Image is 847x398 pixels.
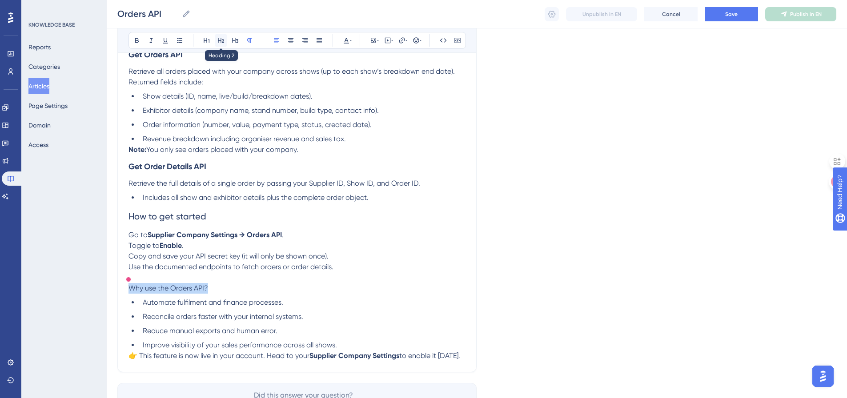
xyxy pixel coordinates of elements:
span: Improve visibility of your sales performance across all shows. [143,341,337,349]
span: Exhibitor details (company name, stand number, build type, contact info). [143,106,379,115]
span: Reduce manual exports and human error. [143,326,277,335]
span: Reconcile orders faster with your internal systems. [143,312,303,321]
strong: Enable [160,241,182,250]
span: Cancel [662,11,680,18]
span: Show details (ID, name, live/build/breakdown dates). [143,92,313,100]
button: Access [28,137,48,153]
span: . [282,231,284,239]
span: Revenue breakdown including organiser revenue and sales tax. [143,135,346,143]
strong: Get Orders API [128,50,183,60]
span: Publish in EN [790,11,822,18]
strong: Supplier Company Settings [309,351,399,360]
span: Retrieve the full details of a single order by passing your Supplier ID, Show ID, and Order ID. [128,179,420,187]
span: You only see orders placed with your company. [146,145,298,154]
span: Save [725,11,738,18]
button: Cancel [644,7,698,21]
button: Save [705,7,758,21]
span: Use the documented endpoints to fetch orders or order details. [128,263,333,271]
span: Copy and save your API secret key (it will only be shown once). [128,252,329,260]
span: Unpublish in EN [582,11,621,18]
button: Page Settings [28,98,68,114]
strong: Note: [128,145,146,154]
strong: Get Order Details API [128,162,206,171]
span: Order information (number, value, payment type, status, created date). [143,120,372,129]
span: Toggle to [128,241,160,250]
span: Why use the Orders API? [128,284,208,292]
button: Articles [28,78,49,94]
button: Unpublish in EN [566,7,637,21]
span: 👉 This feature is now live in your account. Head to your [128,351,309,360]
button: Reports [28,39,51,55]
button: Publish in EN [765,7,836,21]
span: Automate fulfilment and finance processes. [143,298,283,306]
input: Article Name [117,8,178,20]
button: Categories [28,59,60,75]
button: Domain [28,117,51,133]
span: How to get started [128,211,206,222]
span: Go to [128,231,148,239]
div: KNOWLEDGE BASE [28,21,75,28]
span: Retrieve all orders placed with your company across shows (up to each show’s breakdown end date). [128,67,455,76]
span: to enable it [DATE]. [399,351,460,360]
span: Need Help? [21,2,56,13]
iframe: UserGuiding AI Assistant Launcher [810,363,836,390]
span: Returned fields include: [128,78,203,86]
span: . [182,241,184,250]
span: Includes all show and exhibitor details plus the complete order object. [143,193,369,202]
strong: Supplier Company Settings → Orders API [148,231,282,239]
